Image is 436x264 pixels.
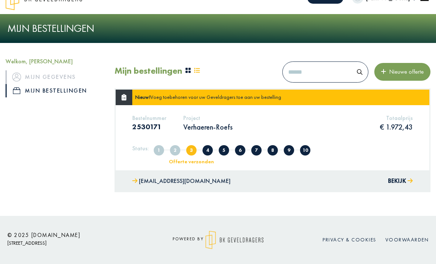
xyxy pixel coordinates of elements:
[132,145,149,152] h5: Status:
[6,70,103,84] a: iconMijn gegevens
[268,145,278,156] span: In nabehandeling
[7,22,429,35] h1: Mijn bestellingen
[115,66,182,76] h2: Mijn bestellingen
[132,176,231,187] a: [EMAIL_ADDRESS][DOMAIN_NAME]
[251,145,262,156] span: In productie
[183,122,233,132] p: Verhaeren-Roefs
[323,236,377,243] a: Privacy & cookies
[385,236,429,243] a: Voorwaarden
[284,145,294,156] span: Klaar voor levering/afhaling
[170,145,180,156] span: Volledig
[374,63,430,81] button: Nieuwe offerte
[300,145,310,156] span: Geleverd/afgehaald
[6,84,103,98] a: iconMijn bestellingen
[7,238,140,248] p: [STREET_ADDRESS]
[151,231,285,249] div: powered by
[186,145,197,156] span: Offerte verzonden
[380,122,413,132] p: € 1.972,43
[235,145,245,156] span: Offerte goedgekeurd
[7,232,140,238] h6: © 2025 [DOMAIN_NAME]
[205,231,263,249] img: logo
[357,69,362,75] img: search.svg
[132,122,166,131] h3: 2530171
[183,114,233,121] h5: Project
[380,114,413,121] h5: Totaalprijs
[12,73,21,81] img: icon
[132,90,284,105] div: Voeg toebehoren voor uw Geveldragers toe aan uw bestelling
[154,145,164,156] span: Aangemaakt
[135,94,150,100] strong: Nieuw!
[202,145,213,156] span: Offerte in overleg
[13,87,20,94] img: icon
[386,68,424,76] span: Nieuwe offerte
[219,145,229,156] span: Offerte afgekeurd
[6,58,103,65] h5: Welkom, [PERSON_NAME]
[132,114,166,121] h5: Bestelnummer
[388,176,413,187] button: Bekijk
[161,159,222,164] div: Offerte verzonden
